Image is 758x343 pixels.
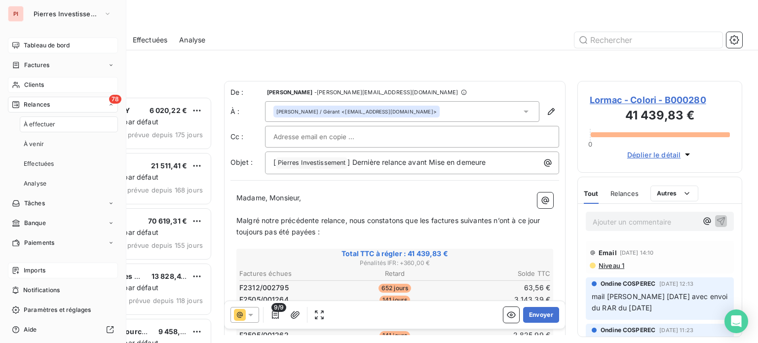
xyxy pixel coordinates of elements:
[343,268,446,279] th: Retard
[129,297,203,305] span: prévue depuis 118 jours
[314,89,458,95] span: - [PERSON_NAME][EMAIL_ADDRESS][DOMAIN_NAME]
[574,32,722,48] input: Rechercher
[624,149,696,160] button: Déplier le détail
[34,10,100,18] span: Pierres Investissement
[610,190,639,197] span: Relances
[24,305,91,314] span: Paramètres et réglages
[584,190,599,197] span: Tout
[230,132,265,142] label: Cc :
[158,327,196,336] span: 9 458,00 €
[620,250,654,256] span: [DATE] 14:10
[590,107,730,126] h3: 41 439,83 €
[230,107,265,116] label: À :
[724,309,748,333] div: Open Intercom Messenger
[236,193,302,202] span: Madame, Monsieur,
[24,325,37,334] span: Aide
[588,140,592,148] span: 0
[659,281,693,287] span: [DATE] 12:13
[133,35,168,45] span: Effectuées
[148,217,187,225] span: 70 619,31 €
[128,131,203,139] span: prévue depuis 175 jours
[239,295,289,305] span: F2505/001264
[24,120,56,129] span: À effectuer
[24,238,54,247] span: Paiements
[239,283,289,293] span: F2312/002795
[230,87,265,97] span: De :
[347,158,486,166] span: ] Dernière relance avant Mise en demeure
[448,268,551,279] th: Solde TTC
[238,259,552,267] span: Pénalités IFR : + 360,00 €
[592,292,730,312] span: mail [PERSON_NAME] [DATE] avec envoi du RAR du [DATE]
[659,327,693,333] span: [DATE] 11:23
[239,330,289,340] span: F2505/001262
[601,326,655,335] span: Ondine COSPEREC
[448,282,551,293] td: 63,56 €
[24,80,44,89] span: Clients
[273,129,379,144] input: Adresse email en copie ...
[276,108,340,115] span: [PERSON_NAME] / Gérant
[230,158,253,166] span: Objet :
[24,100,50,109] span: Relances
[598,262,624,269] span: Niveau 1
[379,284,411,293] span: 652 jours
[236,216,542,236] span: Malgré notre précédente relance, nous constatons que les factures suivantes n’ont à ce jour toujo...
[650,186,698,201] button: Autres
[24,219,46,228] span: Banque
[276,157,347,169] span: Pierres Investissement
[448,294,551,305] td: 3 143,39 €
[109,95,121,104] span: 78
[276,108,437,115] div: <[EMAIL_ADDRESS][DOMAIN_NAME]>
[273,158,276,166] span: [
[24,266,45,275] span: Imports
[24,159,54,168] span: Effectuées
[127,186,203,194] span: prévue depuis 168 jours
[267,89,312,95] span: [PERSON_NAME]
[448,330,551,341] td: 2 825,99 €
[627,150,681,160] span: Déplier le détail
[379,331,410,340] span: 141 jours
[24,179,46,188] span: Analyse
[179,35,205,45] span: Analyse
[599,249,617,257] span: Email
[24,61,49,70] span: Factures
[23,286,60,295] span: Notifications
[24,41,70,50] span: Tableau de bord
[47,97,212,343] div: grid
[152,272,190,280] span: 13 828,41 €
[239,268,342,279] th: Factures échues
[523,307,559,323] button: Envoyer
[8,6,24,22] div: PI
[24,199,45,208] span: Tâches
[601,279,655,288] span: Ondine COSPEREC
[151,161,187,170] span: 21 511,41 €
[8,322,118,338] a: Aide
[590,93,730,107] span: Lormac - Colori - B000280
[24,140,44,149] span: À venir
[150,106,188,114] span: 6 020,22 €
[238,249,552,259] span: Total TTC à régler : 41 439,83 €
[379,296,410,305] span: 141 jours
[127,241,203,249] span: prévue depuis 155 jours
[271,303,286,312] span: 9/9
